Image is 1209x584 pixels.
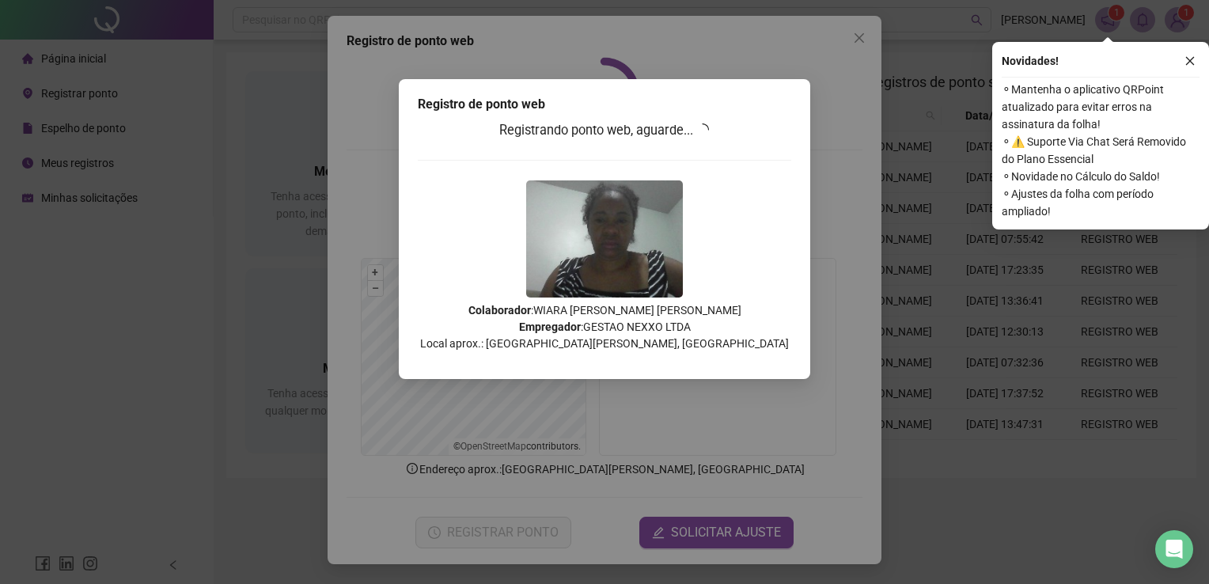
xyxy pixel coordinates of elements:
p: : WIARA [PERSON_NAME] [PERSON_NAME] : GESTAO NEXXO LTDA Local aprox.: [GEOGRAPHIC_DATA][PERSON_NA... [418,302,791,352]
span: close [1184,55,1196,66]
div: Open Intercom Messenger [1155,530,1193,568]
strong: Colaborador [468,304,531,317]
span: ⚬ Mantenha o aplicativo QRPoint atualizado para evitar erros na assinatura da folha! [1002,81,1200,133]
span: ⚬ Ajustes da folha com período ampliado! [1002,185,1200,220]
span: Novidades ! [1002,52,1059,70]
h3: Registrando ponto web, aguarde... [418,120,791,141]
strong: Empregador [519,320,581,333]
div: Registro de ponto web [418,95,791,114]
img: 9k= [526,180,683,298]
span: ⚬ ⚠️ Suporte Via Chat Será Removido do Plano Essencial [1002,133,1200,168]
span: ⚬ Novidade no Cálculo do Saldo! [1002,168,1200,185]
span: loading [695,121,712,138]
